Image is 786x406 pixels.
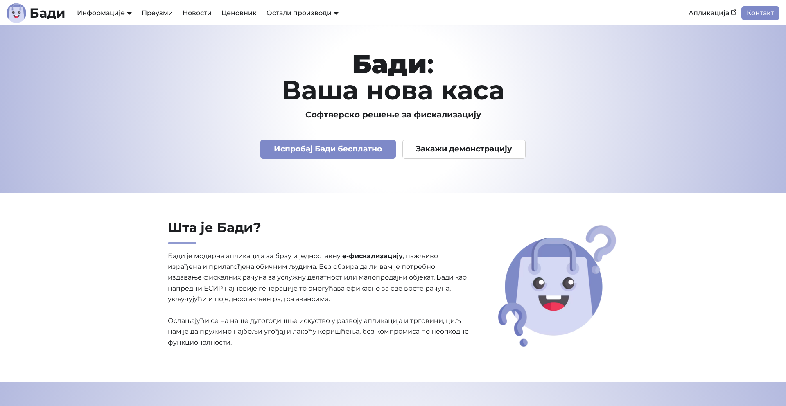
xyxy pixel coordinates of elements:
[29,7,65,20] b: Бади
[352,48,427,80] strong: Бади
[204,284,223,292] abbr: Електронски систем за издавање рачуна
[260,140,396,159] a: Испробај Бади бесплатно
[137,6,178,20] a: Преузми
[77,9,132,17] a: Информације
[402,140,526,159] a: Закажи демонстрацију
[129,51,657,103] h1: : Ваша нова каса
[267,9,339,17] a: Остали производи
[684,6,741,20] a: Апликација
[342,252,403,260] strong: е-фискализацију
[178,6,217,20] a: Новости
[7,3,65,23] a: ЛогоЛогоБади
[168,251,470,348] p: Бади је модерна апликација за брзу и једноставну , пажљиво израђена и прилагођена обичним људима....
[495,222,619,350] img: Шта је Бади?
[129,110,657,120] h3: Софтверско решење за фискализацију
[741,6,779,20] a: Контакт
[168,219,470,244] h2: Шта је Бади?
[217,6,262,20] a: Ценовник
[7,3,26,23] img: Лого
